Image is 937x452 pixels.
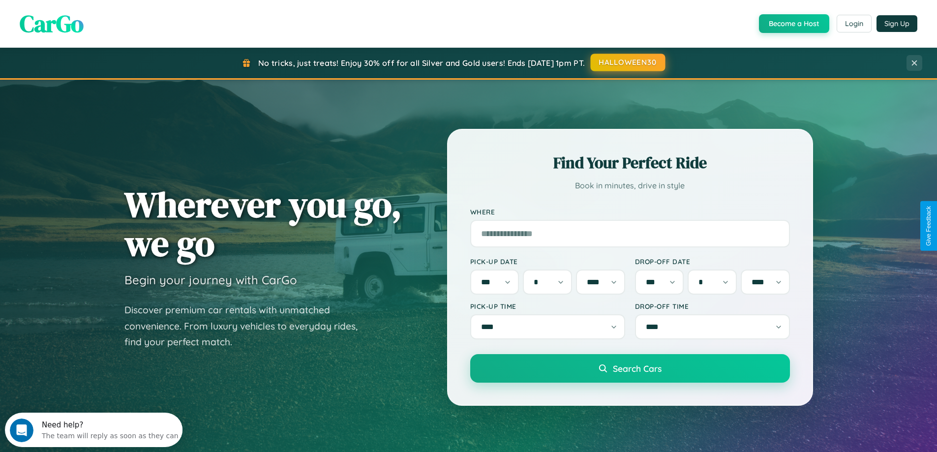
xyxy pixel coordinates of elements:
[20,7,84,40] span: CarGo
[124,272,297,287] h3: Begin your journey with CarGo
[877,15,917,32] button: Sign Up
[470,208,790,216] label: Where
[5,413,182,447] iframe: Intercom live chat discovery launcher
[10,419,33,442] iframe: Intercom live chat
[470,152,790,174] h2: Find Your Perfect Ride
[124,185,402,263] h1: Wherever you go, we go
[635,302,790,310] label: Drop-off Time
[37,8,174,16] div: Need help?
[470,302,625,310] label: Pick-up Time
[258,58,585,68] span: No tricks, just treats! Enjoy 30% off for all Silver and Gold users! Ends [DATE] 1pm PT.
[37,16,174,27] div: The team will reply as soon as they can
[837,15,872,32] button: Login
[470,179,790,193] p: Book in minutes, drive in style
[613,363,662,374] span: Search Cars
[759,14,829,33] button: Become a Host
[635,257,790,266] label: Drop-off Date
[470,257,625,266] label: Pick-up Date
[591,54,665,71] button: HALLOWEEN30
[925,206,932,246] div: Give Feedback
[470,354,790,383] button: Search Cars
[4,4,183,31] div: Open Intercom Messenger
[124,302,370,350] p: Discover premium car rentals with unmatched convenience. From luxury vehicles to everyday rides, ...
